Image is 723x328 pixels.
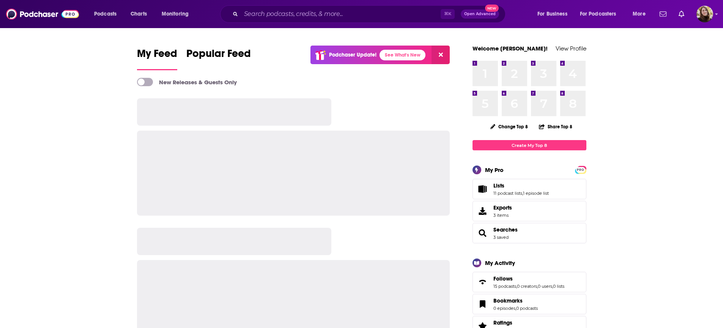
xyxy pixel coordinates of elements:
a: New Releases & Guests Only [137,78,237,86]
span: Exports [493,204,512,211]
span: Follows [473,272,586,292]
a: Show notifications dropdown [657,8,669,20]
a: 0 episodes [493,306,515,311]
a: PRO [576,167,585,172]
span: Bookmarks [473,294,586,314]
span: Charts [131,9,147,19]
a: Popular Feed [186,47,251,70]
span: , [516,284,517,289]
span: Popular Feed [186,47,251,65]
span: PRO [576,167,585,173]
a: 0 creators [517,284,537,289]
button: Share Top 8 [539,119,573,134]
span: For Podcasters [580,9,616,19]
a: Create My Top 8 [473,140,586,150]
a: Exports [473,201,586,221]
span: Logged in as katiefuchs [696,6,713,22]
button: open menu [575,8,627,20]
a: Lists [475,184,490,194]
button: open menu [532,8,577,20]
button: Open AdvancedNew [461,9,499,19]
span: Monitoring [162,9,189,19]
a: Show notifications dropdown [676,8,687,20]
span: Lists [473,179,586,199]
a: Lists [493,182,549,189]
a: Follows [493,275,564,282]
span: Ratings [493,319,512,326]
input: Search podcasts, credits, & more... [241,8,441,20]
button: open menu [627,8,655,20]
span: Bookmarks [493,297,523,304]
a: Bookmarks [493,297,538,304]
a: 3 saved [493,235,509,240]
span: Open Advanced [464,12,496,16]
a: Ratings [493,319,532,326]
a: Bookmarks [475,299,490,309]
span: Lists [493,182,504,189]
a: 11 podcast lists [493,191,522,196]
a: 1 episode list [523,191,549,196]
p: Podchaser Update! [329,52,376,58]
span: More [633,9,646,19]
a: Searches [475,228,490,238]
span: My Feed [137,47,177,65]
span: , [552,284,553,289]
span: For Business [537,9,567,19]
a: See What's New [380,50,425,60]
a: My Feed [137,47,177,70]
img: User Profile [696,6,713,22]
span: 3 items [493,213,512,218]
a: Searches [493,226,518,233]
button: Show profile menu [696,6,713,22]
span: Searches [473,223,586,243]
span: New [485,5,499,12]
button: open menu [89,8,126,20]
a: 0 lists [553,284,564,289]
div: My Activity [485,259,515,266]
div: Search podcasts, credits, & more... [227,5,513,23]
div: My Pro [485,166,504,173]
img: Podchaser - Follow, Share and Rate Podcasts [6,7,79,21]
a: Charts [126,8,151,20]
a: Welcome [PERSON_NAME]! [473,45,548,52]
a: View Profile [556,45,586,52]
span: ⌘ K [441,9,455,19]
button: open menu [156,8,198,20]
a: 0 users [538,284,552,289]
span: , [522,191,523,196]
span: Podcasts [94,9,117,19]
a: 0 podcasts [516,306,538,311]
span: Follows [493,275,513,282]
span: , [537,284,538,289]
button: Change Top 8 [486,122,533,131]
span: Exports [475,206,490,216]
a: Follows [475,277,490,287]
a: 15 podcasts [493,284,516,289]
